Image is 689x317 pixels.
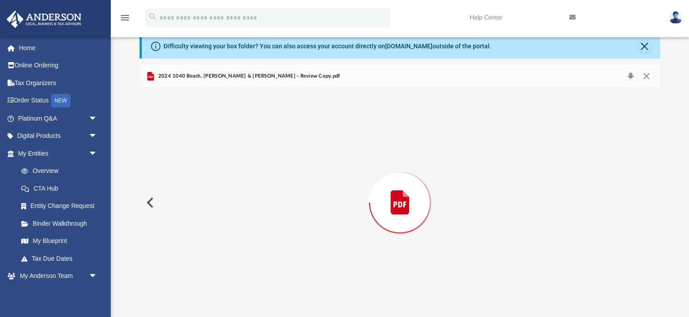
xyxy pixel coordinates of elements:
a: My Blueprint [12,232,106,250]
button: Previous File [140,190,159,215]
a: Online Ordering [6,57,111,74]
a: Digital Productsarrow_drop_down [6,127,111,145]
a: CTA Hub [12,180,111,197]
span: arrow_drop_down [89,145,106,163]
span: arrow_drop_down [89,110,106,128]
span: 2024 1040 Beach, [PERSON_NAME] & [PERSON_NAME] - Review Copy.pdf [156,72,340,80]
button: Download [623,70,638,82]
button: Close [638,70,654,82]
div: NEW [51,94,70,107]
a: Tax Due Dates [12,250,111,267]
img: Anderson Advisors Platinum Portal [4,11,84,28]
a: [DOMAIN_NAME] [385,43,432,50]
a: Order StatusNEW [6,92,111,110]
a: Entity Change Request [12,197,111,215]
a: Overview [12,162,111,180]
i: search [148,12,158,22]
a: menu [120,17,130,23]
span: arrow_drop_down [89,267,106,286]
img: User Pic [669,11,682,24]
div: Preview [140,65,660,317]
span: arrow_drop_down [89,127,106,145]
a: Home [6,39,111,57]
a: Binder Walkthrough [12,215,111,232]
a: Platinum Q&Aarrow_drop_down [6,110,111,127]
a: Tax Organizers [6,74,111,92]
div: Difficulty viewing your box folder? You can also access your account directly on outside of the p... [163,42,491,51]
i: menu [120,12,130,23]
a: My Anderson Team [12,285,102,302]
button: Close [638,40,651,52]
a: My Entitiesarrow_drop_down [6,145,111,162]
a: My Anderson Teamarrow_drop_down [6,267,106,285]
